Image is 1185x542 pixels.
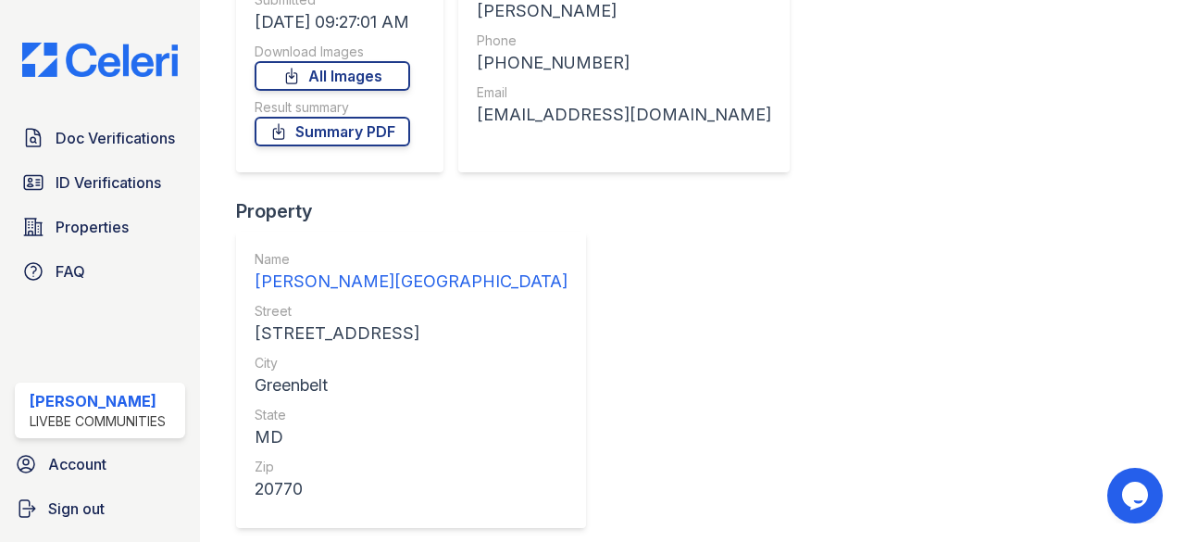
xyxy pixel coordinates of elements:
a: Summary PDF [255,117,410,146]
div: Phone [477,32,771,50]
div: 20770 [255,476,568,502]
a: All Images [255,61,410,91]
div: [PHONE_NUMBER] [477,50,771,76]
div: Street [255,302,568,321]
a: Sign out [7,490,193,527]
div: Name [255,250,568,269]
a: FAQ [15,253,185,290]
div: [EMAIL_ADDRESS][DOMAIN_NAME] [477,102,771,128]
div: Result summary [255,98,410,117]
div: State [255,406,568,424]
a: Name [PERSON_NAME][GEOGRAPHIC_DATA] [255,250,568,295]
img: CE_Logo_Blue-a8612792a0a2168367f1c8372b55b34899dd931a85d93a1a3d3e32e68fde9ad4.png [7,43,193,78]
a: Properties [15,208,185,246]
a: ID Verifications [15,164,185,201]
div: Greenbelt [255,372,568,398]
div: [STREET_ADDRESS] [255,321,568,347]
span: Doc Verifications [56,127,175,149]
div: [PERSON_NAME][GEOGRAPHIC_DATA] [255,269,568,295]
span: Account [48,453,106,475]
div: [PERSON_NAME] [30,390,166,412]
span: Properties [56,216,129,238]
div: City [255,354,568,372]
div: [DATE] 09:27:01 AM [255,9,410,35]
div: Zip [255,458,568,476]
span: ID Verifications [56,171,161,194]
div: Download Images [255,43,410,61]
iframe: chat widget [1107,468,1166,523]
div: Property [236,198,601,224]
div: LiveBe Communities [30,412,166,431]
span: FAQ [56,260,85,283]
a: Doc Verifications [15,120,185,157]
div: Email [477,83,771,102]
a: Account [7,446,193,483]
div: MD [255,424,568,450]
span: Sign out [48,498,105,520]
